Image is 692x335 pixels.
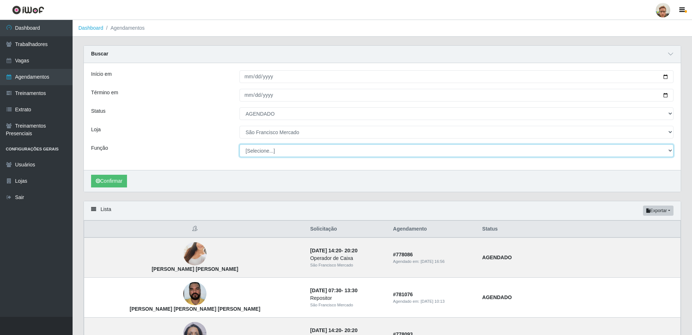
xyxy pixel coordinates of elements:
time: [DATE] 10:13 [421,299,445,303]
strong: - [310,248,357,253]
nav: breadcrumb [73,20,692,37]
div: Agendado em: [393,298,474,305]
th: Solicitação [306,221,389,238]
button: Exportar [643,206,673,216]
strong: [PERSON_NAME] [PERSON_NAME] [PERSON_NAME] [130,306,260,312]
img: Raiana Arruda de Lima [183,233,206,274]
label: Status [91,107,106,115]
strong: Buscar [91,51,108,57]
strong: AGENDADO [482,255,512,260]
strong: AGENDADO [482,294,512,300]
img: José terto de Lima neto [183,278,206,309]
time: 20:20 [344,327,357,333]
time: [DATE] 14:20 [310,248,341,253]
label: Término em [91,89,118,96]
th: Status [478,221,681,238]
div: Lista [84,201,681,220]
time: [DATE] 14:20 [310,327,341,333]
time: [DATE] 07:30 [310,288,341,293]
div: São Francisco Mercado [310,262,384,268]
div: Operador de Caixa [310,255,384,262]
label: Função [91,144,108,152]
time: 13:30 [344,288,357,293]
div: Agendado em: [393,259,474,265]
strong: # 781076 [393,291,413,297]
li: Agendamentos [103,24,145,32]
button: Confirmar [91,175,127,187]
strong: - [310,288,357,293]
a: Dashboard [78,25,103,31]
time: [DATE] 16:56 [421,259,445,264]
time: 20:20 [344,248,357,253]
input: 00/00/0000 [239,70,673,83]
label: Início em [91,70,112,78]
div: São Francisco Mercado [310,302,384,308]
input: 00/00/0000 [239,89,673,102]
div: Repositor [310,294,384,302]
label: Loja [91,126,101,133]
th: Agendamento [389,221,478,238]
strong: - [310,327,357,333]
strong: # 778086 [393,252,413,257]
img: CoreUI Logo [12,5,44,15]
strong: [PERSON_NAME] [PERSON_NAME] [152,266,238,272]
